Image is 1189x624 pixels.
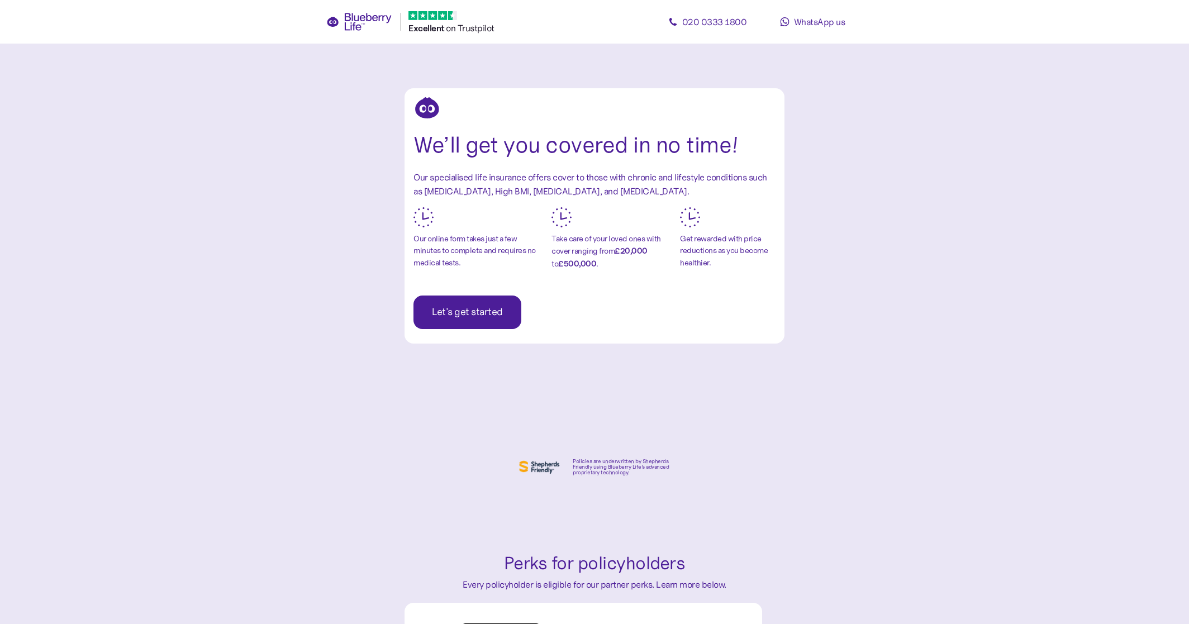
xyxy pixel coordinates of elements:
div: Policies are underwritten by Shepherds Friendly using Blueberry Life’s advanced proprietary techn... [573,459,672,475]
div: Every policyholder is eligible for our partner perks. Learn more below. [410,578,779,592]
div: We’ll get you covered in no time! [413,128,776,161]
a: 020 0333 1800 [657,11,758,33]
button: Let's get started [413,296,521,329]
b: £20,000 [615,246,648,255]
a: WhatsApp us [762,11,863,33]
span: Let's get started [432,296,503,328]
div: Take care of your loved ones with cover ranging from to . [551,233,672,270]
div: Our online form takes just a few minutes to complete and requires no medical tests. [413,233,543,269]
span: WhatsApp us [794,16,845,27]
b: £500,000 [558,259,596,268]
div: Our specialised life insurance offers cover to those with chronic and lifestyle conditions such a... [413,170,776,198]
img: Shephers Friendly [517,458,562,476]
span: 020 0333 1800 [682,16,747,27]
div: Perks for policyholders [410,550,779,578]
span: on Trustpilot [446,22,494,34]
span: Excellent ️ [408,23,446,34]
div: Get rewarded with price reductions as you become healthier. [680,233,776,269]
